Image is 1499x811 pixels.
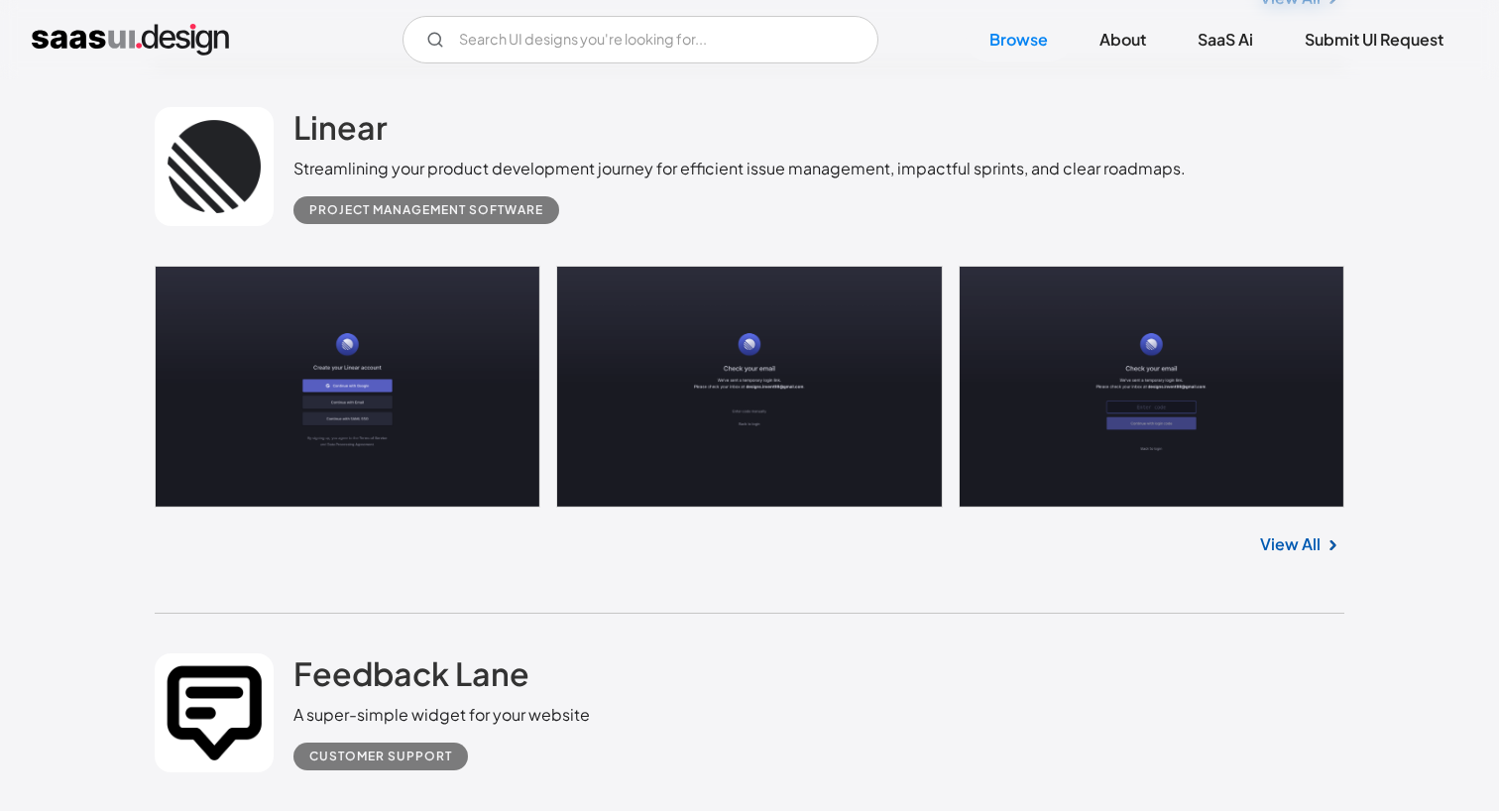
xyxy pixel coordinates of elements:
h2: Feedback Lane [293,653,529,693]
div: Customer Support [309,745,452,768]
a: home [32,24,229,56]
div: A super-simple widget for your website [293,703,590,727]
a: Feedback Lane [293,653,529,703]
input: Search UI designs you're looking for... [403,16,878,63]
a: Browse [966,18,1072,61]
h2: Linear [293,107,388,147]
div: Streamlining your product development journey for efficient issue management, impactful sprints, ... [293,157,1186,180]
a: Submit UI Request [1281,18,1467,61]
a: View All [1260,532,1321,556]
div: Project Management Software [309,198,543,222]
a: About [1076,18,1170,61]
form: Email Form [403,16,878,63]
a: Linear [293,107,388,157]
a: SaaS Ai [1174,18,1277,61]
